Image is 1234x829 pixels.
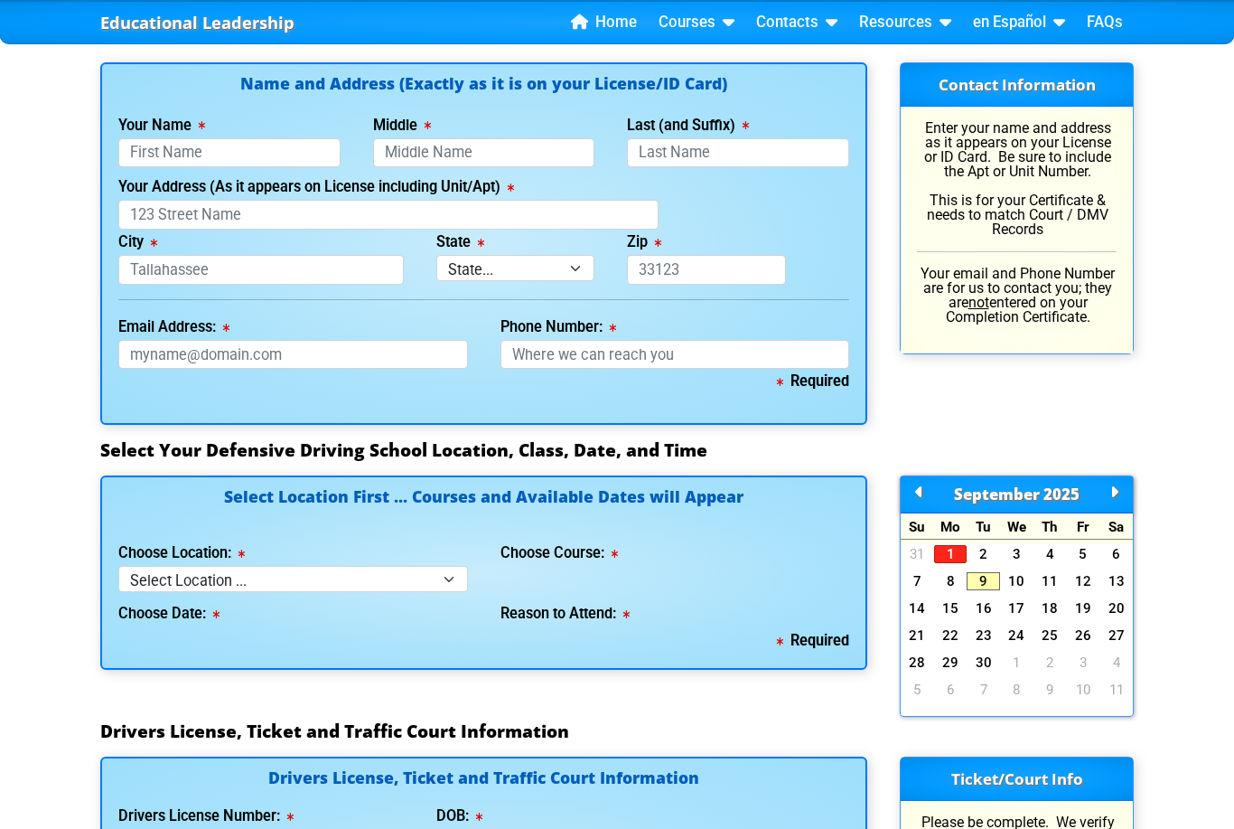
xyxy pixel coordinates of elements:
a: 1 [934,545,968,563]
b: Required [777,632,849,649]
a: 17 [1000,599,1033,617]
a: 13 [1099,572,1133,590]
a: Contacts [749,9,845,36]
input: 33123 [627,255,785,285]
span: September [954,484,1040,504]
label: DOB: [436,809,482,824]
a: 7 [967,681,1000,699]
p: Enter your name and address as it appears on your License or ID Card. Be sure to include the Apt ... [917,121,1117,237]
label: Drivers License Number: [118,809,294,824]
a: 22 [934,626,968,645]
label: City [118,235,157,250]
a: 31 [901,545,934,563]
a: 6 [934,681,968,699]
a: FAQs [1080,9,1130,36]
label: Last (and Suffix) [627,118,749,133]
label: Middle [373,118,431,133]
input: Tallahassee [118,255,404,285]
label: Your Name [118,118,205,133]
label: Choose Course: [500,546,618,561]
div: Th [1033,513,1067,540]
a: 12 [1067,572,1100,590]
a: 19 [1067,599,1100,617]
h4: Select Location First ... Courses and Available Dates will Appear [118,489,849,526]
a: 18 [1033,599,1067,617]
h4: Name and Address (Exactly as it is on your License/ID Card) [118,76,849,91]
div: Fr [1067,513,1100,540]
input: myname@domain.com [118,340,468,370]
a: 2 [1033,654,1067,672]
a: 29 [934,654,968,672]
a: 11 [1033,572,1067,590]
b: Required [777,372,849,390]
a: 28 [901,654,934,672]
a: Courses [651,9,742,36]
u: not [968,294,989,311]
a: Educational Leadership [100,8,294,38]
div: Tu [967,513,1000,540]
div: Mo [934,513,968,540]
a: 4 [1099,654,1133,672]
a: en Español [966,9,1072,36]
a: 10 [1067,681,1100,699]
div: Sa [1099,513,1133,540]
a: 1 [1000,654,1033,672]
a: Resources [852,9,958,36]
label: Your Address (As it appears on License including Unit/Apt) [118,180,514,194]
a: 3 [1067,654,1100,672]
h3: Select Your Defensive Driving School Location, Class, Date, and Time [100,439,1134,461]
label: Choose Location: [118,546,245,561]
div: Su [901,513,934,540]
a: 7 [901,572,934,590]
a: 21 [901,626,934,645]
h3: Your Name and Contact Information [100,26,1134,48]
input: 123 Street Name [118,200,659,230]
div: We [1000,513,1033,540]
label: Zip [627,235,661,250]
a: 24 [1000,626,1033,645]
a: Home [564,9,644,36]
a: 15 [934,599,968,617]
input: Middle Name [373,138,595,168]
a: 14 [901,599,934,617]
a: 4 [1033,545,1067,563]
input: First Name [118,138,341,168]
a: 5 [1067,545,1100,563]
a: 30 [967,654,1000,672]
a: 20 [1099,599,1133,617]
a: 26 [1067,626,1100,645]
a: 8 [1000,681,1033,699]
label: State [436,235,484,250]
p: Your email and Phone Number are for us to contact you; they are entered on your Completion Certif... [917,267,1117,325]
label: Email Address: [118,320,229,334]
a: 5 [901,681,934,699]
label: Reason to Attend: [500,607,630,621]
input: Last Name [627,138,849,168]
a: 16 [967,599,1000,617]
a: 8 [934,572,968,590]
a: 9 [1033,681,1067,699]
a: 6 [1099,545,1133,563]
a: 27 [1099,626,1133,645]
a: 23 [967,626,1000,645]
h3: Ticket/Court Info [901,758,1133,801]
a: 10 [1000,572,1033,590]
label: Phone Number: [500,320,616,334]
a: 11 [1099,681,1133,699]
h3: Drivers License, Ticket and Traffic Court Information [100,721,1134,742]
span: 2025 [1043,484,1080,504]
label: Choose Date: [118,607,220,621]
a: 9 [967,572,1000,590]
h3: Contact Information [901,63,1133,107]
input: Where we can reach you [500,340,850,370]
a: 25 [1033,626,1067,645]
a: 2 [967,545,1000,563]
h4: Drivers License, Ticket and Traffic Court Information [118,770,849,789]
a: 3 [1000,545,1033,563]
